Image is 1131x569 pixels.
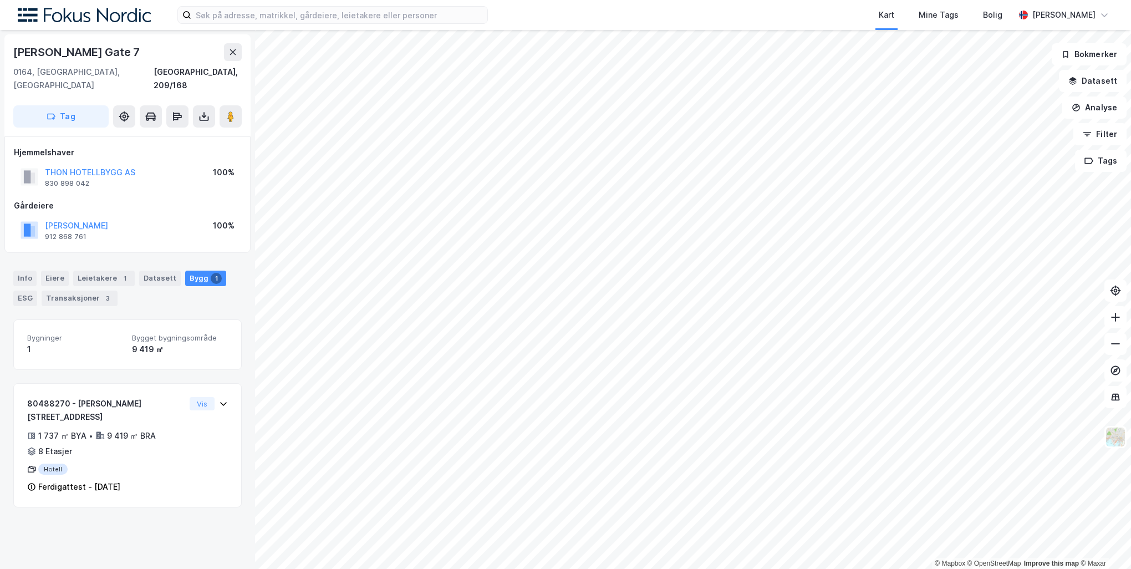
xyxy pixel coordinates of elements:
[1073,123,1127,145] button: Filter
[38,445,72,458] div: 8 Etasjer
[983,8,1002,22] div: Bolig
[45,232,86,241] div: 912 868 761
[41,271,69,286] div: Eiere
[967,560,1021,567] a: OpenStreetMap
[1059,70,1127,92] button: Datasett
[1024,560,1079,567] a: Improve this map
[102,293,113,304] div: 3
[14,199,241,212] div: Gårdeiere
[27,397,185,424] div: 80488270 - [PERSON_NAME][STREET_ADDRESS]
[935,560,965,567] a: Mapbox
[190,397,215,410] button: Vis
[89,431,93,440] div: •
[38,480,120,494] div: Ferdigattest - [DATE]
[107,429,156,443] div: 9 419 ㎡ BRA
[38,429,86,443] div: 1 737 ㎡ BYA
[213,219,235,232] div: 100%
[27,343,123,356] div: 1
[1075,150,1127,172] button: Tags
[132,343,228,356] div: 9 419 ㎡
[919,8,959,22] div: Mine Tags
[13,105,109,128] button: Tag
[1062,96,1127,119] button: Analyse
[1076,516,1131,569] iframe: Chat Widget
[211,273,222,284] div: 1
[13,65,154,92] div: 0164, [GEOGRAPHIC_DATA], [GEOGRAPHIC_DATA]
[1105,426,1126,448] img: Z
[879,8,894,22] div: Kart
[27,333,123,343] span: Bygninger
[1076,516,1131,569] div: Kontrollprogram for chat
[185,271,226,286] div: Bygg
[213,166,235,179] div: 100%
[132,333,228,343] span: Bygget bygningsområde
[191,7,487,23] input: Søk på adresse, matrikkel, gårdeiere, leietakere eller personer
[1032,8,1096,22] div: [PERSON_NAME]
[14,146,241,159] div: Hjemmelshaver
[139,271,181,286] div: Datasett
[73,271,135,286] div: Leietakere
[13,271,37,286] div: Info
[18,8,151,23] img: fokus-nordic-logo.8a93422641609758e4ac.png
[1052,43,1127,65] button: Bokmerker
[13,43,142,61] div: [PERSON_NAME] Gate 7
[42,291,118,306] div: Transaksjoner
[154,65,242,92] div: [GEOGRAPHIC_DATA], 209/168
[13,291,37,306] div: ESG
[119,273,130,284] div: 1
[45,179,89,188] div: 830 898 042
